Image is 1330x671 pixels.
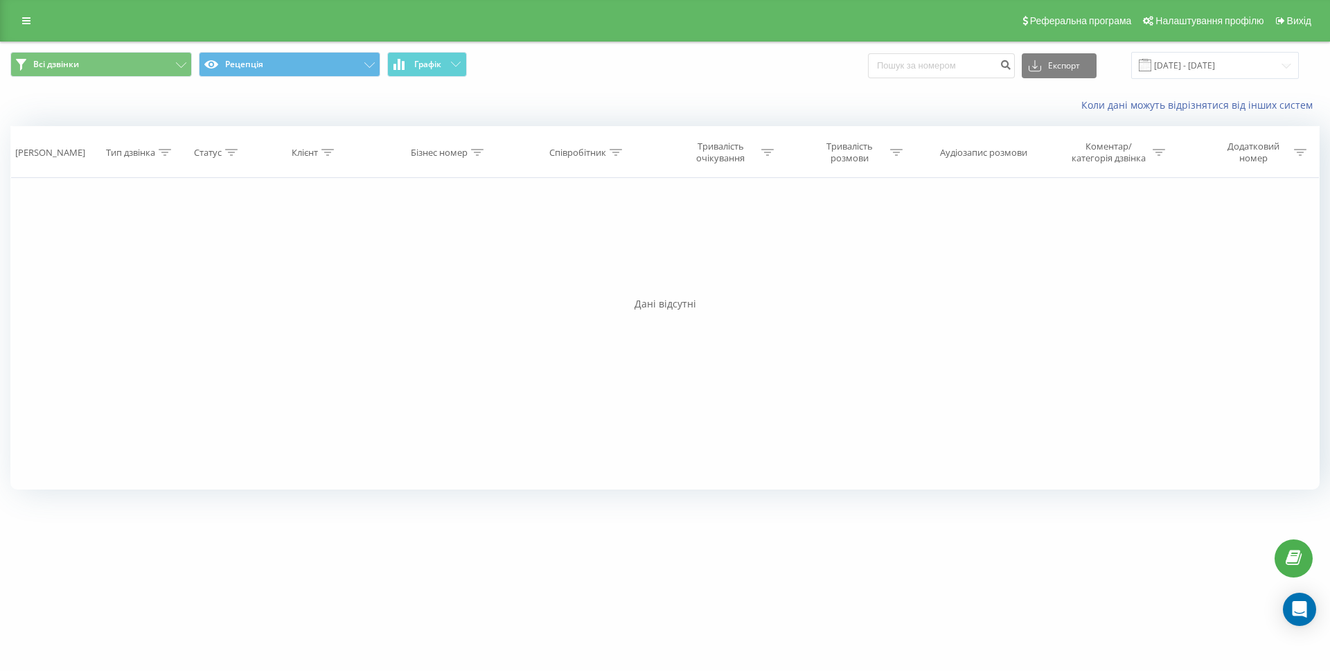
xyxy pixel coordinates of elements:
[15,147,85,159] div: [PERSON_NAME]
[387,52,467,77] button: Графік
[414,60,441,69] span: Графік
[813,141,887,164] div: Тривалість розмови
[1022,53,1097,78] button: Експорт
[292,147,318,159] div: Клієнт
[868,53,1015,78] input: Пошук за номером
[10,297,1320,311] div: Дані відсутні
[106,147,155,159] div: Тип дзвінка
[411,147,468,159] div: Бізнес номер
[10,52,192,77] button: Всі дзвінки
[1081,98,1320,111] a: Коли дані можуть відрізнятися вiд інших систем
[1068,141,1149,164] div: Коментар/категорія дзвінка
[1216,141,1291,164] div: Додатковий номер
[1287,15,1311,26] span: Вихід
[199,52,380,77] button: Рецепція
[549,147,606,159] div: Співробітник
[684,141,758,164] div: Тривалість очікування
[33,59,79,70] span: Всі дзвінки
[940,147,1027,159] div: Аудіозапис розмови
[1283,593,1316,626] div: Open Intercom Messenger
[194,147,222,159] div: Статус
[1155,15,1263,26] span: Налаштування профілю
[1030,15,1132,26] span: Реферальна програма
